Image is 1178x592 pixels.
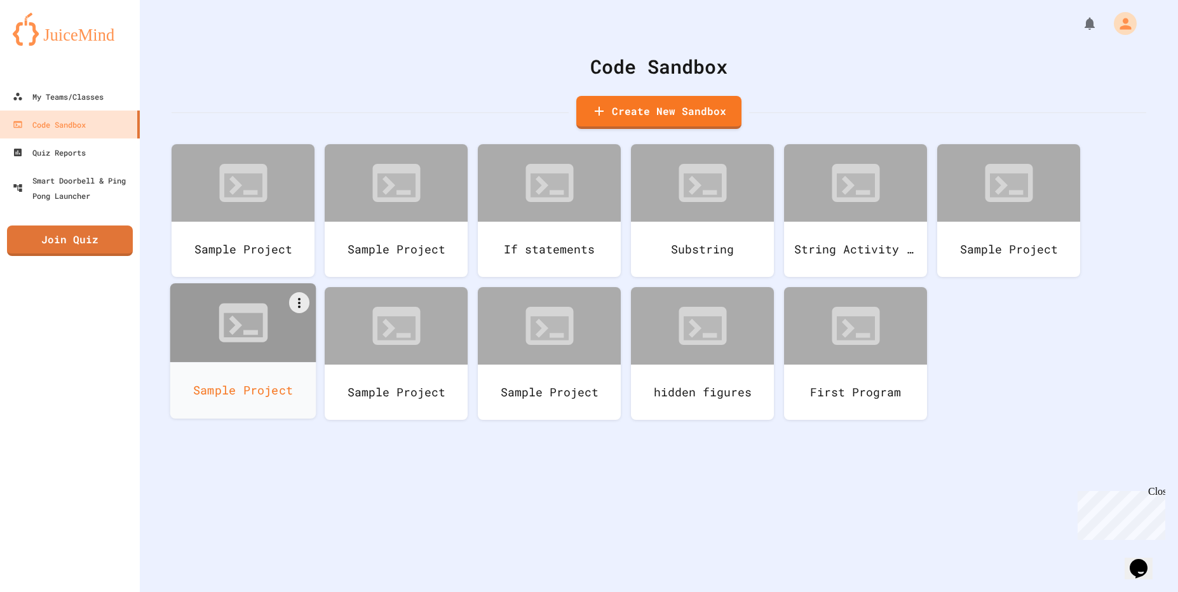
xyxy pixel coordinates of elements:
[13,89,104,104] div: My Teams/Classes
[325,287,468,420] a: Sample Project
[172,144,315,277] a: Sample Project
[172,52,1146,81] div: Code Sandbox
[478,365,621,420] div: Sample Project
[784,287,927,420] a: First Program
[478,222,621,277] div: If statements
[784,365,927,420] div: First Program
[13,13,127,46] img: logo-orange.svg
[170,362,316,419] div: Sample Project
[325,144,468,277] a: Sample Project
[784,222,927,277] div: String Activity D3
[478,287,621,420] a: Sample Project
[631,365,774,420] div: hidden figures
[1073,486,1165,540] iframe: chat widget
[937,222,1080,277] div: Sample Project
[13,173,135,203] div: Smart Doorbell & Ping Pong Launcher
[631,222,774,277] div: Substring
[325,365,468,420] div: Sample Project
[1100,9,1140,38] div: My Account
[631,144,774,277] a: Substring
[937,144,1080,277] a: Sample Project
[631,287,774,420] a: hidden figures
[7,225,133,256] a: Join Quiz
[325,222,468,277] div: Sample Project
[784,144,927,277] a: String Activity D3
[170,283,316,419] a: Sample Project
[1059,13,1100,34] div: My Notifications
[13,117,86,132] div: Code Sandbox
[1125,541,1165,579] iframe: chat widget
[13,145,86,160] div: Quiz Reports
[5,5,88,81] div: Chat with us now!Close
[576,96,741,129] a: Create New Sandbox
[172,222,315,277] div: Sample Project
[478,144,621,277] a: If statements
